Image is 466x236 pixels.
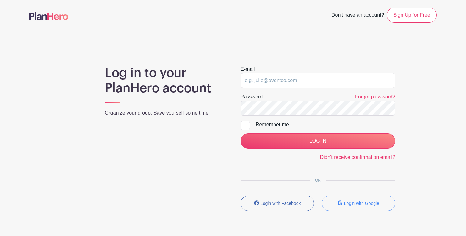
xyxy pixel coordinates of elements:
[355,94,395,99] a: Forgot password?
[260,201,301,206] small: Login with Facebook
[241,73,395,88] input: e.g. julie@eventco.com
[331,9,384,23] span: Don't have an account?
[310,178,326,183] span: OR
[241,133,395,149] input: LOG IN
[320,155,395,160] a: Didn't receive confirmation email?
[241,196,314,211] button: Login with Facebook
[241,93,263,101] label: Password
[29,12,68,20] img: logo-507f7623f17ff9eddc593b1ce0a138ce2505c220e1c5a4e2b4648c50719b7d32.svg
[241,65,255,73] label: E-mail
[256,121,395,128] div: Remember me
[105,109,225,117] p: Organize your group. Save yourself some time.
[322,196,395,211] button: Login with Google
[387,8,437,23] a: Sign Up for Free
[105,65,225,96] h1: Log in to your PlanHero account
[344,201,379,206] small: Login with Google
